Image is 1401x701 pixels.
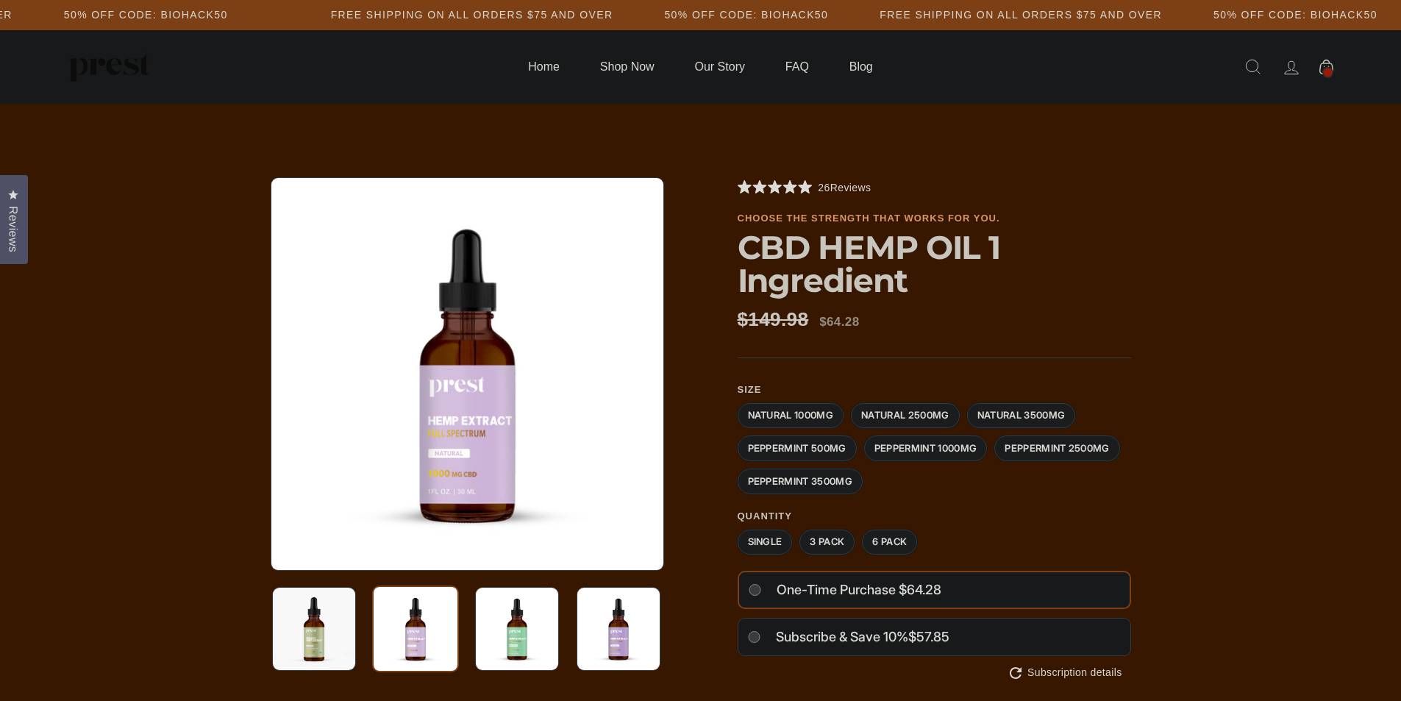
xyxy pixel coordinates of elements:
label: Size [738,384,1131,396]
label: Single [738,530,793,555]
h6: choose the strength that works for you. [738,213,1131,224]
span: One-time purchase $64.28 [777,577,941,603]
label: Peppermint 1000MG [864,435,988,461]
span: Subscription details [1027,666,1122,679]
h5: 50% OFF CODE: BIOHACK50 [1213,9,1377,21]
img: PREST ORGANICS [68,52,149,82]
label: Peppermint 500MG [738,435,857,461]
input: Subscribe & save 10%$57.85 [747,631,761,643]
label: 6 Pack [862,530,917,555]
img: CBD HEMP OIL 1 Ingredient [372,586,459,672]
span: $57.85 [908,629,949,644]
label: 3 Pack [799,530,855,555]
h5: Free Shipping on all orders $75 and over [331,9,613,21]
span: Subscribe & save 10% [776,629,908,644]
img: CBD HEMP OIL 1 Ingredient [271,177,664,571]
h5: 50% OFF CODE: BIOHACK50 [64,9,228,21]
h1: CBD HEMP OIL 1 Ingredient [738,231,1131,297]
label: Peppermint 2500MG [994,435,1120,461]
span: Reviews [830,182,871,193]
span: $149.98 [738,308,813,331]
a: FAQ [767,52,827,81]
h5: 50% OFF CODE: BIOHACK50 [664,9,828,21]
a: Shop Now [582,52,673,81]
a: Blog [831,52,891,81]
span: 26 [818,182,830,193]
a: Home [510,52,578,81]
input: One-time purchase $64.28 [748,584,762,596]
span: $64.28 [819,315,859,329]
img: CBD HEMP OIL 1 Ingredient [272,587,356,671]
ul: Primary [510,52,891,81]
span: Reviews [4,206,23,252]
div: 26Reviews [738,179,871,195]
img: CBD HEMP OIL 1 Ingredient [475,587,559,671]
label: Quantity [738,510,1131,522]
label: Natural 3500MG [967,403,1076,429]
button: Subscription details [1010,666,1122,679]
h5: Free Shipping on all orders $75 and over [880,9,1162,21]
label: Peppermint 3500MG [738,469,863,494]
label: Natural 2500MG [851,403,960,429]
img: CBD HEMP OIL 1 Ingredient [577,587,660,671]
label: Natural 1000MG [738,403,844,429]
a: Our Story [677,52,763,81]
